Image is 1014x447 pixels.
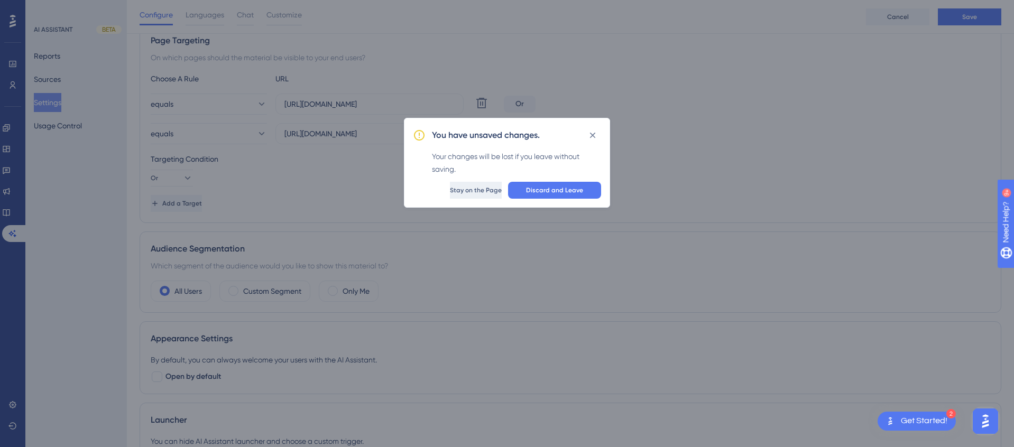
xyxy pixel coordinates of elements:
[432,129,540,142] h2: You have unsaved changes.
[25,3,66,15] span: Need Help?
[884,415,897,427] img: launcher-image-alternative-text
[901,415,947,427] div: Get Started!
[432,150,601,175] div: Your changes will be lost if you leave without saving.
[450,186,502,194] span: Stay on the Page
[72,5,78,14] div: 9+
[526,186,583,194] span: Discard and Leave
[946,409,956,418] div: 2
[878,412,956,431] div: Open Get Started! checklist, remaining modules: 2
[970,405,1001,437] iframe: UserGuiding AI Assistant Launcher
